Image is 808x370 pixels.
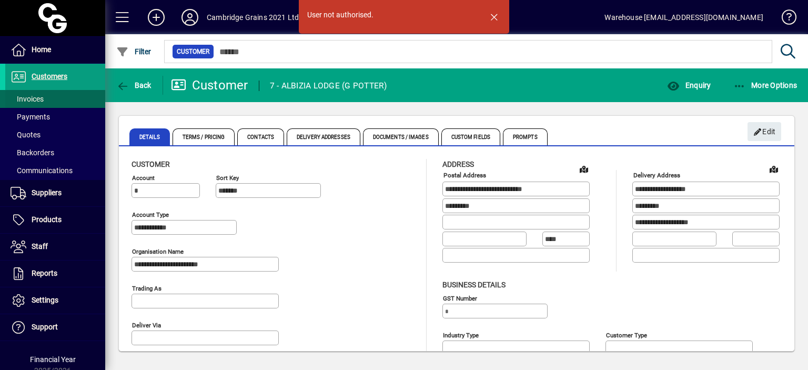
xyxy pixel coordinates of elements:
span: Settings [32,296,58,304]
button: Enquiry [664,76,713,95]
a: Communications [5,162,105,179]
span: Products [32,215,62,224]
span: Payments [11,113,50,121]
a: Knowledge Base [774,2,795,36]
mat-label: Sort key [216,174,239,182]
a: Payments [5,108,105,126]
span: Back [116,81,151,89]
a: Suppliers [5,180,105,206]
span: Terms / Pricing [173,128,235,145]
a: Home [5,37,105,63]
span: Support [32,323,58,331]
span: Contacts [237,128,284,145]
div: Warehouse [EMAIL_ADDRESS][DOMAIN_NAME] [604,9,763,26]
span: Communications [11,166,73,175]
span: Customer [177,46,209,57]
span: Customers [32,72,67,81]
a: Reports [5,261,105,287]
span: Address [442,160,474,168]
span: Custom Fields [441,128,500,145]
span: Business details [442,281,506,289]
a: Support [5,314,105,341]
a: Products [5,207,105,233]
a: Settings [5,287,105,314]
a: View on map [575,161,592,177]
span: Customer [132,160,170,168]
div: 7 - ALBIZIA LODGE (G POTTER) [270,77,387,94]
mat-label: Trading as [132,285,161,292]
span: Prompts [503,128,548,145]
mat-label: Account Type [132,211,169,218]
button: Filter [114,42,154,61]
a: Backorders [5,144,105,162]
mat-label: Organisation name [132,248,184,255]
a: Staff [5,234,105,260]
span: Staff [32,242,48,251]
span: Backorders [11,148,54,157]
span: More Options [733,81,797,89]
mat-label: Deliver via [132,322,161,329]
span: Delivery Addresses [287,128,360,145]
span: Suppliers [32,188,62,197]
span: Enquiry [667,81,711,89]
mat-label: GST Number [443,294,477,302]
a: Quotes [5,126,105,144]
a: View on map [765,161,782,177]
button: Back [114,76,154,95]
div: Cambridge Grains 2021 Ltd [207,9,299,26]
span: Edit [753,123,776,141]
span: Financial Year [30,355,76,364]
mat-label: Customer type [606,331,647,338]
div: Customer [171,77,248,94]
span: Filter [116,47,151,56]
span: Quotes [11,131,41,139]
span: Reports [32,269,57,277]
span: Home [32,45,51,54]
a: Invoices [5,90,105,108]
button: Profile [173,8,207,27]
span: Invoices [11,95,44,103]
button: Edit [748,122,781,141]
span: Documents / Images [363,128,439,145]
button: More Options [731,76,800,95]
mat-label: Industry type [443,331,479,338]
app-page-header-button: Back [105,76,163,95]
mat-label: Account [132,174,155,182]
button: Add [139,8,173,27]
span: Details [129,128,170,145]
